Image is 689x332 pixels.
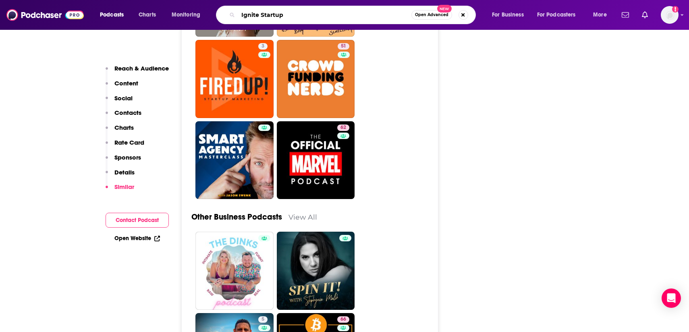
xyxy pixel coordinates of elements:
[258,43,268,50] a: 3
[411,10,452,20] button: Open AdvancedNew
[106,79,138,94] button: Content
[532,8,587,21] button: open menu
[6,7,84,23] img: Podchaser - Follow, Share and Rate Podcasts
[337,124,349,131] a: 62
[195,40,274,118] a: 3
[114,109,141,116] p: Contacts
[133,8,161,21] a: Charts
[114,183,134,191] p: Similar
[106,213,169,228] button: Contact Podcast
[340,124,346,132] span: 62
[114,124,134,131] p: Charts
[139,9,156,21] span: Charts
[106,124,134,139] button: Charts
[587,8,617,21] button: open menu
[106,168,135,183] button: Details
[106,109,141,124] button: Contacts
[114,94,133,102] p: Social
[106,64,169,79] button: Reach & Audience
[618,8,632,22] a: Show notifications dropdown
[277,121,355,199] a: 62
[258,316,268,323] a: 5
[261,42,264,50] span: 3
[261,315,264,324] span: 5
[100,9,124,21] span: Podcasts
[106,183,134,198] button: Similar
[191,212,282,222] a: Other Business Podcasts
[277,40,355,118] a: 51
[537,9,576,21] span: For Podcasters
[114,139,144,146] p: Rate Card
[340,315,346,324] span: 66
[337,316,349,323] a: 66
[94,8,134,21] button: open menu
[593,9,607,21] span: More
[486,8,534,21] button: open menu
[166,8,211,21] button: open menu
[437,5,452,12] span: New
[114,235,160,242] a: Open Website
[106,154,141,168] button: Sponsors
[106,139,144,154] button: Rate Card
[661,6,679,24] img: User Profile
[114,64,169,72] p: Reach & Audience
[672,6,679,12] svg: Add a profile image
[415,13,448,17] span: Open Advanced
[341,42,346,50] span: 51
[114,154,141,161] p: Sponsors
[662,288,681,308] div: Open Intercom Messenger
[172,9,200,21] span: Monitoring
[288,213,317,221] a: View All
[114,168,135,176] p: Details
[661,6,679,24] span: Logged in as saraatspark
[338,43,349,50] a: 51
[106,94,133,109] button: Social
[639,8,651,22] a: Show notifications dropdown
[238,8,411,21] input: Search podcasts, credits, & more...
[114,79,138,87] p: Content
[492,9,524,21] span: For Business
[224,6,484,24] div: Search podcasts, credits, & more...
[661,6,679,24] button: Show profile menu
